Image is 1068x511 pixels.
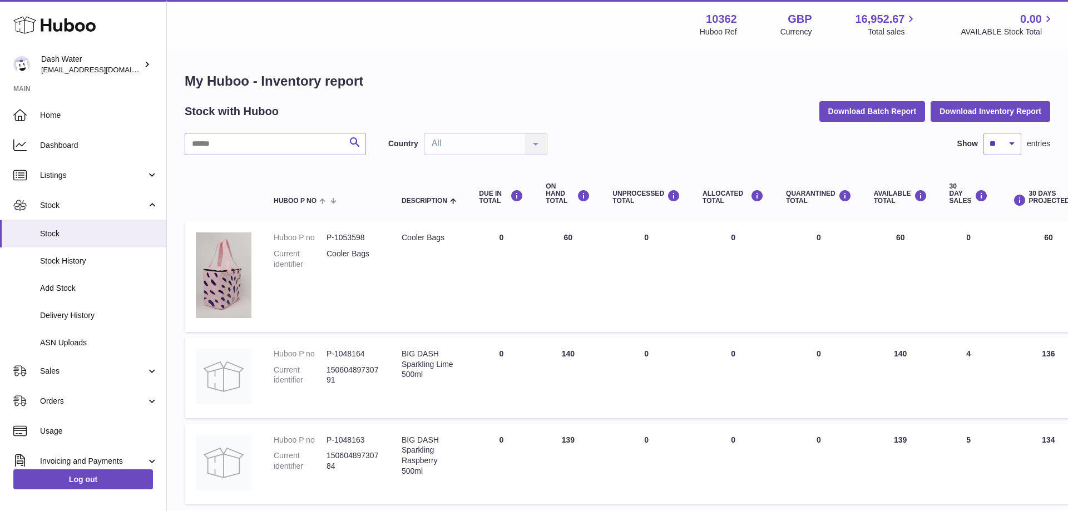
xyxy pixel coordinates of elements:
[546,183,590,205] div: ON HAND Total
[931,101,1050,121] button: Download Inventory Report
[327,232,379,243] dd: P-1053598
[601,338,691,418] td: 0
[863,338,938,418] td: 140
[601,424,691,504] td: 0
[706,12,737,27] strong: 10362
[691,221,775,332] td: 0
[40,396,146,406] span: Orders
[388,138,418,149] label: Country
[274,450,327,472] dt: Current identifier
[700,27,737,37] div: Huboo Ref
[274,349,327,359] dt: Huboo P no
[961,12,1055,37] a: 0.00 AVAILABLE Stock Total
[938,221,999,332] td: 0
[780,27,812,37] div: Currency
[327,435,379,445] dd: P-1048163
[817,349,821,358] span: 0
[13,469,153,489] a: Log out
[40,310,158,321] span: Delivery History
[817,233,821,242] span: 0
[196,232,251,318] img: product image
[402,232,457,243] div: Cooler Bags
[196,435,251,490] img: product image
[874,190,927,205] div: AVAILABLE Total
[40,338,158,348] span: ASN Uploads
[327,249,379,270] dd: Cooler Bags
[855,12,917,37] a: 16,952.67 Total sales
[957,138,978,149] label: Show
[40,456,146,467] span: Invoicing and Payments
[402,435,457,477] div: BIG DASH Sparkling Raspberry 500ml
[402,349,457,380] div: BIG DASH Sparkling Lime 500ml
[1020,12,1042,27] span: 0.00
[786,190,852,205] div: QUARANTINED Total
[41,65,164,74] span: [EMAIL_ADDRESS][DOMAIN_NAME]
[863,424,938,504] td: 139
[40,200,146,211] span: Stock
[274,197,317,205] span: Huboo P no
[274,365,327,386] dt: Current identifier
[468,221,535,332] td: 0
[938,424,999,504] td: 5
[40,110,158,121] span: Home
[327,450,379,472] dd: 15060489730784
[327,365,379,386] dd: 15060489730791
[40,140,158,151] span: Dashboard
[196,349,251,404] img: product image
[274,435,327,445] dt: Huboo P no
[468,338,535,418] td: 0
[601,221,691,332] td: 0
[535,338,601,418] td: 140
[41,54,141,75] div: Dash Water
[950,183,988,205] div: 30 DAY SALES
[691,424,775,504] td: 0
[40,426,158,436] span: Usage
[274,232,327,243] dt: Huboo P no
[479,190,523,205] div: DUE IN TOTAL
[402,197,447,205] span: Description
[961,27,1055,37] span: AVAILABLE Stock Total
[40,366,146,376] span: Sales
[535,424,601,504] td: 139
[13,56,30,73] img: orders@dash-water.com
[788,12,812,27] strong: GBP
[863,221,938,332] td: 60
[691,338,775,418] td: 0
[1027,138,1050,149] span: entries
[817,435,821,444] span: 0
[612,190,680,205] div: UNPROCESSED Total
[40,170,146,181] span: Listings
[40,283,158,294] span: Add Stock
[185,72,1050,90] h1: My Huboo - Inventory report
[274,249,327,270] dt: Current identifier
[868,27,917,37] span: Total sales
[703,190,764,205] div: ALLOCATED Total
[855,12,904,27] span: 16,952.67
[185,104,279,119] h2: Stock with Huboo
[468,424,535,504] td: 0
[938,338,999,418] td: 4
[40,229,158,239] span: Stock
[327,349,379,359] dd: P-1048164
[535,221,601,332] td: 60
[40,256,158,266] span: Stock History
[819,101,926,121] button: Download Batch Report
